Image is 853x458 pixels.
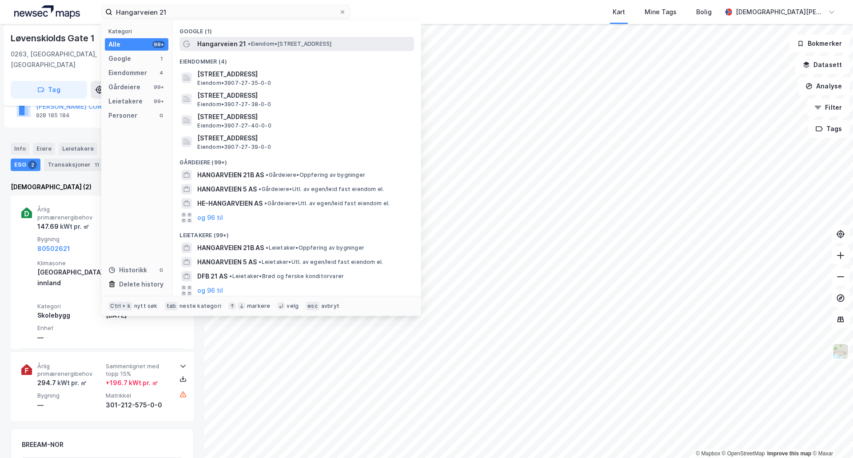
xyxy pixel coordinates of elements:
div: Leietakere [59,143,97,155]
div: Delete history [119,279,163,290]
div: 11 [92,160,101,169]
div: 301-212-575-0-0 [106,400,171,410]
div: 4 [158,69,165,76]
div: velg [287,303,299,310]
div: tab [165,302,178,311]
button: Datasett [795,56,849,74]
button: og 96 til [197,285,223,296]
span: • [229,273,232,279]
div: 99+ [152,41,165,48]
div: Datasett [101,143,145,155]
span: Bygning [37,392,102,399]
div: Bolig [696,7,712,17]
span: Bygning [37,235,102,243]
div: nytt søk [134,303,158,310]
div: 0 [158,267,165,274]
div: kWt pr. ㎡ [59,221,89,232]
div: — [37,400,102,410]
div: Gårdeiere [108,82,140,92]
div: Google [108,53,131,64]
div: Gårdeiere (99+) [172,152,421,168]
span: HANGARVEIEN 21B AS [197,170,264,180]
span: Hangarveien 21 [197,39,246,49]
span: • [266,171,268,178]
button: 80502621 [37,243,70,254]
div: 1 [158,55,165,62]
span: Gårdeiere • Utl. av egen/leid fast eiendom el. [264,200,390,207]
div: Eiere [33,143,55,155]
span: Leietaker • Utl. av egen/leid fast eiendom el. [259,259,383,266]
div: esc [306,302,319,311]
div: BREEAM-NOR [22,439,64,450]
img: logo.a4113a55bc3d86da70a041830d287a7e.svg [14,5,80,19]
span: Sammenlignet med topp 15% [106,362,171,378]
div: — [37,332,102,343]
div: Personer [108,110,137,121]
div: neste kategori [179,303,221,310]
button: og 96 til [197,212,223,223]
span: Matrikkel [106,392,171,399]
span: Eiendom • 3907-27-38-0-0 [197,101,271,108]
div: 0263, [GEOGRAPHIC_DATA], [GEOGRAPHIC_DATA] [11,49,124,70]
div: Kart [613,7,625,17]
button: Filter [807,99,849,116]
span: Gårdeiere • Oppføring av bygninger [266,171,365,179]
span: Årlig primærenergibehov [37,206,102,221]
button: Tag [11,81,87,99]
div: Skolebygg [37,310,102,321]
div: [DEMOGRAPHIC_DATA][PERSON_NAME] [736,7,825,17]
div: Leietakere (99+) [172,225,421,241]
div: 294.7 [37,378,87,388]
div: markere [247,303,270,310]
div: Leietakere [108,96,143,107]
span: [STREET_ADDRESS] [197,112,411,122]
div: 99+ [152,84,165,91]
a: OpenStreetMap [722,450,765,457]
span: Eiendom • 3907-27-40-0-0 [197,122,271,129]
div: 2 [28,160,37,169]
div: Eiendommer [108,68,147,78]
span: Leietaker • Brød og ferske konditorvarer [229,273,344,280]
span: Eiendom • 3907-27-39-0-0 [197,143,271,151]
span: HANGARVEIEN 5 AS [197,257,257,267]
div: kWt pr. ㎡ [56,378,87,388]
span: Kategori [37,303,102,310]
span: [STREET_ADDRESS] [197,90,411,101]
div: Eiendommer (4) [172,51,421,67]
div: Alle [108,39,120,50]
span: Gårdeiere • Utl. av egen/leid fast eiendom el. [259,186,384,193]
span: Enhet [37,324,102,332]
div: 99+ [152,98,165,105]
span: Eiendom • 3907-27-35-0-0 [197,80,271,87]
div: [GEOGRAPHIC_DATA], innland [37,267,102,288]
div: Løvenskiolds Gate 1 [11,31,96,45]
div: 928 185 184 [36,112,70,119]
span: [STREET_ADDRESS] [197,69,411,80]
span: HANGARVEIEN 5 AS [197,184,257,195]
div: Info [11,143,29,155]
button: Tags [808,120,849,138]
img: Z [832,343,849,360]
span: [STREET_ADDRESS] [197,133,411,143]
button: Bokmerker [789,35,849,52]
iframe: Chat Widget [809,415,853,458]
span: • [266,244,268,251]
span: • [259,259,261,265]
div: avbryt [321,303,339,310]
div: 147.69 [37,221,89,232]
a: Mapbox [696,450,720,457]
a: Improve this map [767,450,811,457]
input: Søk på adresse, matrikkel, gårdeiere, leietakere eller personer [112,5,339,19]
span: Årlig primærenergibehov [37,362,102,378]
span: • [248,40,251,47]
span: Eiendom • [STREET_ADDRESS] [248,40,331,48]
div: Kontrollprogram for chat [809,415,853,458]
span: HE-HANGARVEIEN AS [197,198,263,209]
span: DFB 21 AS [197,271,227,282]
div: Mine Tags [645,7,677,17]
div: [DEMOGRAPHIC_DATA] (2) [11,182,194,192]
span: HANGARVEIEN 21B AS [197,243,264,253]
div: Ctrl + k [108,302,132,311]
div: Kategori [108,28,168,35]
button: Analyse [798,77,849,95]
